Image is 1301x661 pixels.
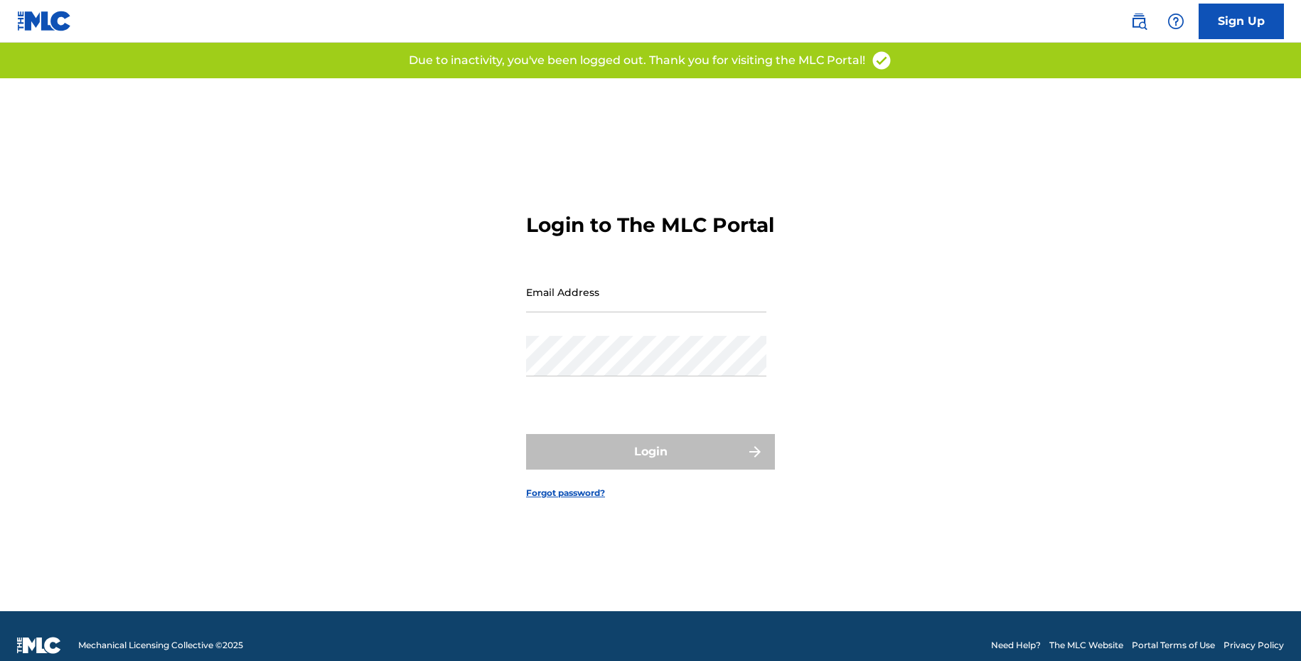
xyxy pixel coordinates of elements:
img: search [1130,13,1147,30]
span: Mechanical Licensing Collective © 2025 [78,639,243,652]
a: The MLC Website [1049,639,1123,652]
a: Need Help? [991,639,1041,652]
p: Due to inactivity, you've been logged out. Thank you for visiting the MLC Portal! [409,52,865,69]
img: MLC Logo [17,11,72,31]
img: logo [17,637,61,654]
img: help [1167,13,1184,30]
a: Sign Up [1199,4,1284,39]
a: Public Search [1125,7,1153,36]
a: Privacy Policy [1224,639,1284,652]
a: Forgot password? [526,487,605,499]
h3: Login to The MLC Portal [526,213,774,238]
a: Portal Terms of Use [1132,639,1215,652]
img: access [871,50,892,71]
iframe: Chat Widget [1230,593,1301,661]
div: Help [1162,7,1190,36]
